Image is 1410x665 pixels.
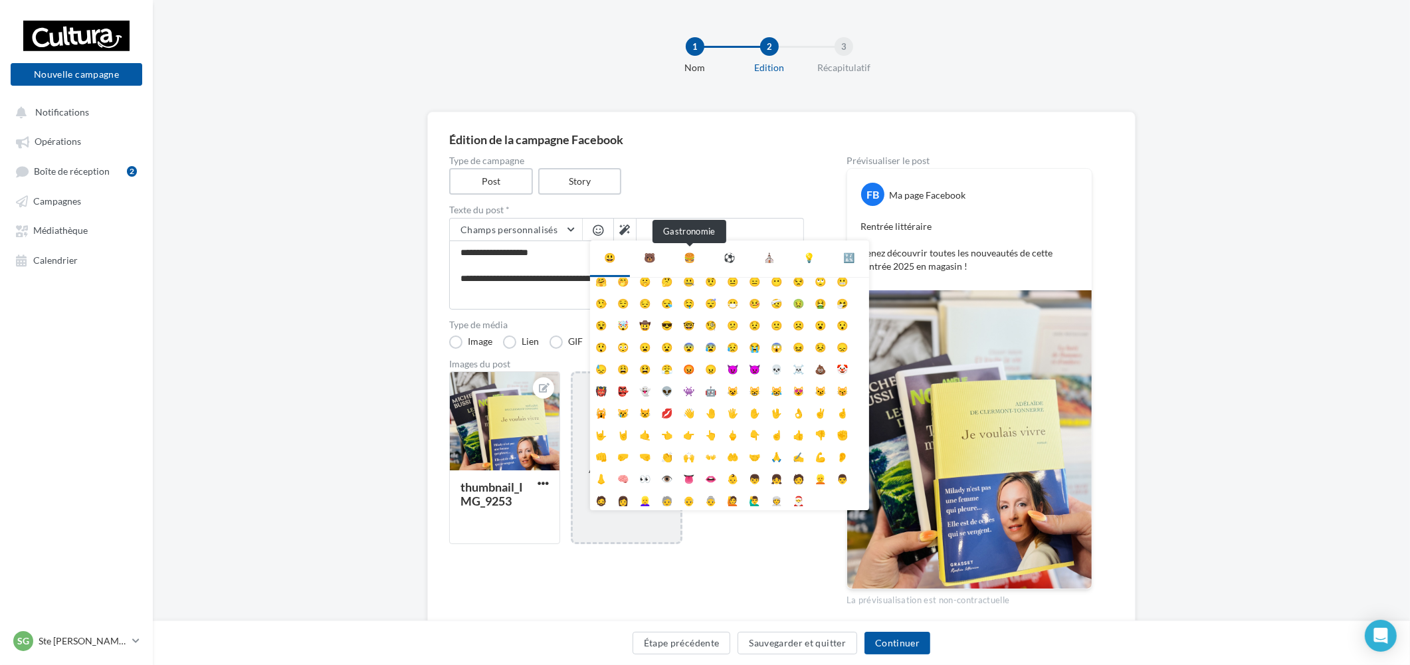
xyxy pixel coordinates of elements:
li: 👍 [787,423,809,445]
li: 👽 [656,379,678,401]
li: 😴 [700,292,722,314]
div: 3 [835,37,853,56]
div: Prévisualiser le post [847,156,1092,165]
li: 🤞 [831,401,853,423]
li: 💀 [765,357,787,379]
label: Post [449,168,533,195]
li: 🤚 [700,401,722,423]
a: SG Ste [PERSON_NAME] des Bois [11,628,142,654]
li: 😿 [612,401,634,423]
span: Boîte de réception [34,165,110,177]
li: 🖖 [765,401,787,423]
li: 👃 [590,467,612,489]
p: Ste [PERSON_NAME] des Bois [39,634,127,648]
li: 🤘 [612,423,634,445]
li: 😸 [744,379,765,401]
li: 😈 [722,357,744,379]
span: Opérations [35,136,81,147]
li: 🤥 [590,292,612,314]
li: 🤡 [831,357,853,379]
li: 👩 [612,489,634,511]
li: 🤙 [634,423,656,445]
label: GIF [550,335,583,349]
li: 😩 [612,357,634,379]
span: Médiathèque [33,225,88,237]
li: 👄 [700,467,722,489]
li: 😒 [787,270,809,292]
button: Étape précédente [633,632,731,654]
div: La prévisualisation est non-contractuelle [847,589,1092,607]
li: 👱 [809,467,831,489]
label: Type de média [449,320,804,330]
li: 🤠 [634,314,656,335]
li: 😭 [744,335,765,357]
li: ☹️ [787,314,809,335]
li: 😔 [634,292,656,314]
li: 👳 [765,489,787,511]
li: 👀 [634,467,656,489]
button: Nouvelle campagne [11,63,142,86]
li: 🤐 [678,270,700,292]
li: 😪 [656,292,678,314]
li: 😤 [656,357,678,379]
li: 🤫 [634,270,656,292]
div: 🔣 [844,251,855,264]
div: Nom [653,61,738,74]
div: thumbnail_IMG_9253 [460,480,523,508]
li: 🤢 [787,292,809,314]
li: 😹 [765,379,787,401]
li: 🧠 [612,467,634,489]
li: 👅 [678,467,700,489]
li: 😽 [831,379,853,401]
li: 😟 [744,314,765,335]
button: Continuer [864,632,930,654]
li: 👶 [722,467,744,489]
button: Champs personnalisés [450,219,582,241]
li: 👵 [700,489,722,511]
li: 👹 [590,379,612,401]
div: 💡 [804,251,815,264]
li: 🤧 [831,292,853,314]
li: 👐 [700,445,722,467]
li: 🙀 [590,401,612,423]
li: ☝ [765,423,787,445]
span: SG [17,634,29,648]
div: 2 [127,166,137,177]
div: 🐻 [645,251,656,264]
li: 😾 [634,401,656,423]
button: Sauvegarder et quitter [738,632,857,654]
label: Image [449,335,492,349]
li: 😥 [722,335,744,357]
li: 😐 [722,270,744,292]
li: 🙏 [765,445,787,467]
li: 🤛 [612,445,634,467]
li: 😨 [678,335,700,357]
button: Notifications [8,100,140,124]
li: 🤖 [700,379,722,401]
li: 😻 [787,379,809,401]
div: Gastronomie [653,220,726,243]
li: 👊 [590,445,612,467]
li: 😲 [590,335,612,357]
li: 🙌 [678,445,700,467]
li: 💪 [809,445,831,467]
li: 🤗 [590,270,612,292]
li: 👆 [700,423,722,445]
li: 🖐 [722,401,744,423]
li: 🙋‍♂️ [744,489,765,511]
li: 👦 [744,467,765,489]
li: 😵 [590,314,612,335]
li: 👇 [744,423,765,445]
a: Campagnes [8,189,145,213]
li: 😖 [787,335,809,357]
a: Boîte de réception2 [8,159,145,183]
li: ☠️ [787,357,809,379]
li: 👧 [765,467,787,489]
li: 🧑 [787,467,809,489]
li: 👴 [678,489,700,511]
li: 👎 [809,423,831,445]
li: 🖕 [722,423,744,445]
div: Récapitulatif [801,61,886,74]
li: 👂 [831,445,853,467]
li: 👿 [744,357,765,379]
